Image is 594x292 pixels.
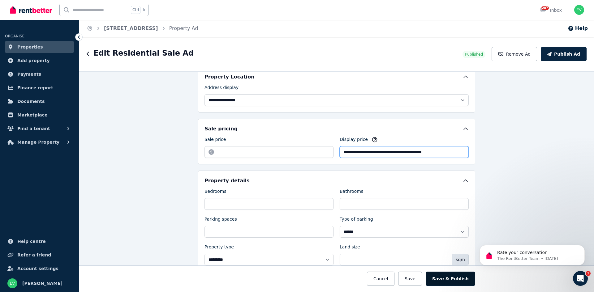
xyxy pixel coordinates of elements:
a: Marketplace [5,109,74,121]
label: Parking spaces [204,216,237,225]
span: Published [465,52,483,57]
a: Properties [5,41,74,53]
a: Help centre [5,235,74,248]
nav: Breadcrumb [79,20,205,37]
span: 1 [586,271,591,276]
label: Address display [204,84,239,93]
a: Payments [5,68,74,80]
a: [STREET_ADDRESS] [104,25,158,31]
label: Property type [204,244,234,252]
h5: Property Location [204,73,254,81]
label: Display price [340,136,368,145]
label: Bathrooms [340,188,363,197]
a: Refer a friend [5,249,74,261]
span: Finance report [17,84,53,91]
span: [PERSON_NAME] [22,280,62,287]
iframe: Intercom live chat [573,271,588,286]
button: Cancel [367,272,394,286]
button: Save & Publish [426,272,475,286]
span: ORGANISE [5,34,24,38]
button: Manage Property [5,136,74,148]
button: Find a tenant [5,122,74,135]
button: Help [568,25,588,32]
span: Add property [17,57,50,64]
span: Account settings [17,265,58,272]
a: Account settings [5,262,74,275]
img: RentBetter [10,5,52,15]
h5: Sale pricing [204,125,238,133]
span: Help centre [17,238,46,245]
iframe: Intercom notifications message [470,232,594,275]
button: Publish Ad [541,47,587,61]
label: Bedrooms [204,188,226,197]
span: Manage Property [17,138,59,146]
label: Land size [340,244,360,252]
img: Emma Vatos [7,278,17,288]
a: Property Ad [169,25,198,31]
span: 207 [541,6,549,10]
button: Remove Ad [492,47,537,61]
a: Documents [5,95,74,108]
span: Documents [17,98,45,105]
span: Payments [17,70,41,78]
label: Sale price [204,136,226,145]
a: Finance report [5,82,74,94]
img: Emma Vatos [574,5,584,15]
h1: Edit Residential Sale Ad [93,48,194,58]
a: Add property [5,54,74,67]
span: Refer a friend [17,251,51,259]
h5: Property details [204,177,250,184]
span: Properties [17,43,43,51]
span: Ctrl [131,6,140,14]
span: Marketplace [17,111,47,119]
button: Save [398,272,422,286]
span: Find a tenant [17,125,50,132]
label: Type of parking [340,216,373,225]
span: k [143,7,145,12]
div: Inbox [540,7,562,13]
